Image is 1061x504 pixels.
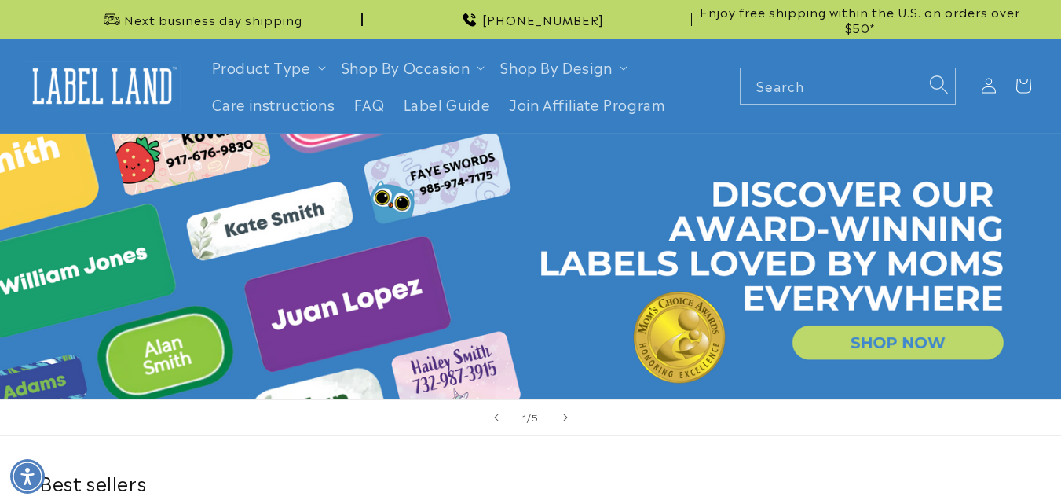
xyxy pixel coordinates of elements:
span: Join Affiliate Program [509,95,665,113]
span: Shop By Occasion [342,58,470,76]
button: Previous slide [479,400,514,435]
a: Label Guide [394,86,500,123]
summary: Shop By Design [491,49,633,86]
span: Care instructions [212,95,335,113]
span: Next business day shipping [124,12,302,28]
a: FAQ [345,86,394,123]
h2: Best sellers [39,470,1022,495]
a: Product Type [212,57,311,77]
a: Join Affiliate Program [499,86,675,123]
button: Next slide [548,400,583,435]
button: Search [921,68,956,102]
span: FAQ [354,95,385,113]
span: 1 [522,409,527,425]
a: Label Land [18,56,187,116]
span: [PHONE_NUMBER] [482,12,604,28]
img: Label Land [24,61,181,110]
span: Label Guide [404,95,491,113]
span: Enjoy free shipping within the U.S. on orders over $50* [698,4,1022,35]
span: / [527,409,532,425]
span: 5 [532,409,539,425]
summary: Shop By Occasion [332,49,492,86]
summary: Product Type [203,49,332,86]
a: Care instructions [203,86,345,123]
div: Accessibility Menu [10,459,45,494]
a: Shop By Design [500,57,612,77]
